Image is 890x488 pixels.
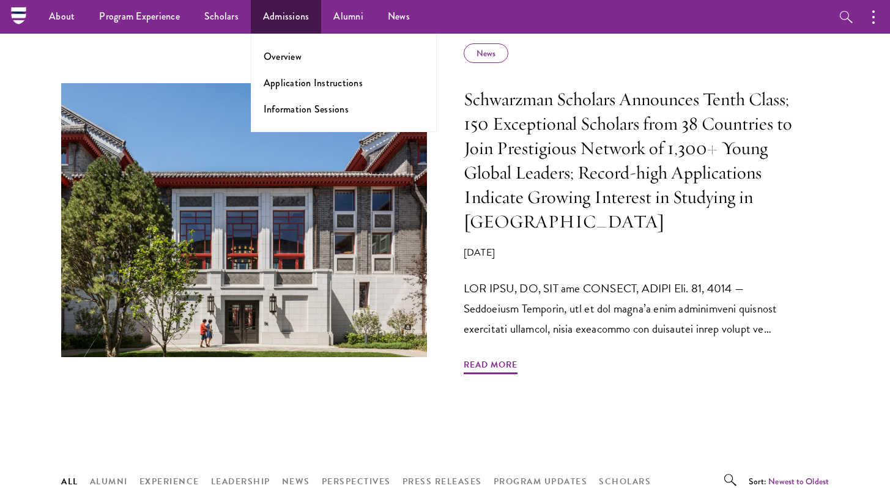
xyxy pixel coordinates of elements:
button: Newest to Oldest [768,475,829,488]
span: Read More [464,357,517,376]
h5: Schwarzman Scholars Announces Tenth Class; 150 Exceptional Scholars from 38 Countries to Join Pre... [464,87,793,234]
span: Sort: [749,475,766,487]
div: News [464,43,508,63]
p: LOR IPSU, DO, SIT ame CONSECT, ADIPI Eli. 81, 4014 — Seddoeiusm Temporin, utl et dol magna’a enim... [464,278,793,339]
p: [DATE] [464,245,793,260]
a: Application Instructions [264,76,363,90]
a: Overview [264,50,302,64]
a: News Schwarzman Scholars Announces Tenth Class; 150 Exceptional Scholars from 38 Countries to Joi... [61,28,829,413]
a: Information Sessions [264,102,349,116]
